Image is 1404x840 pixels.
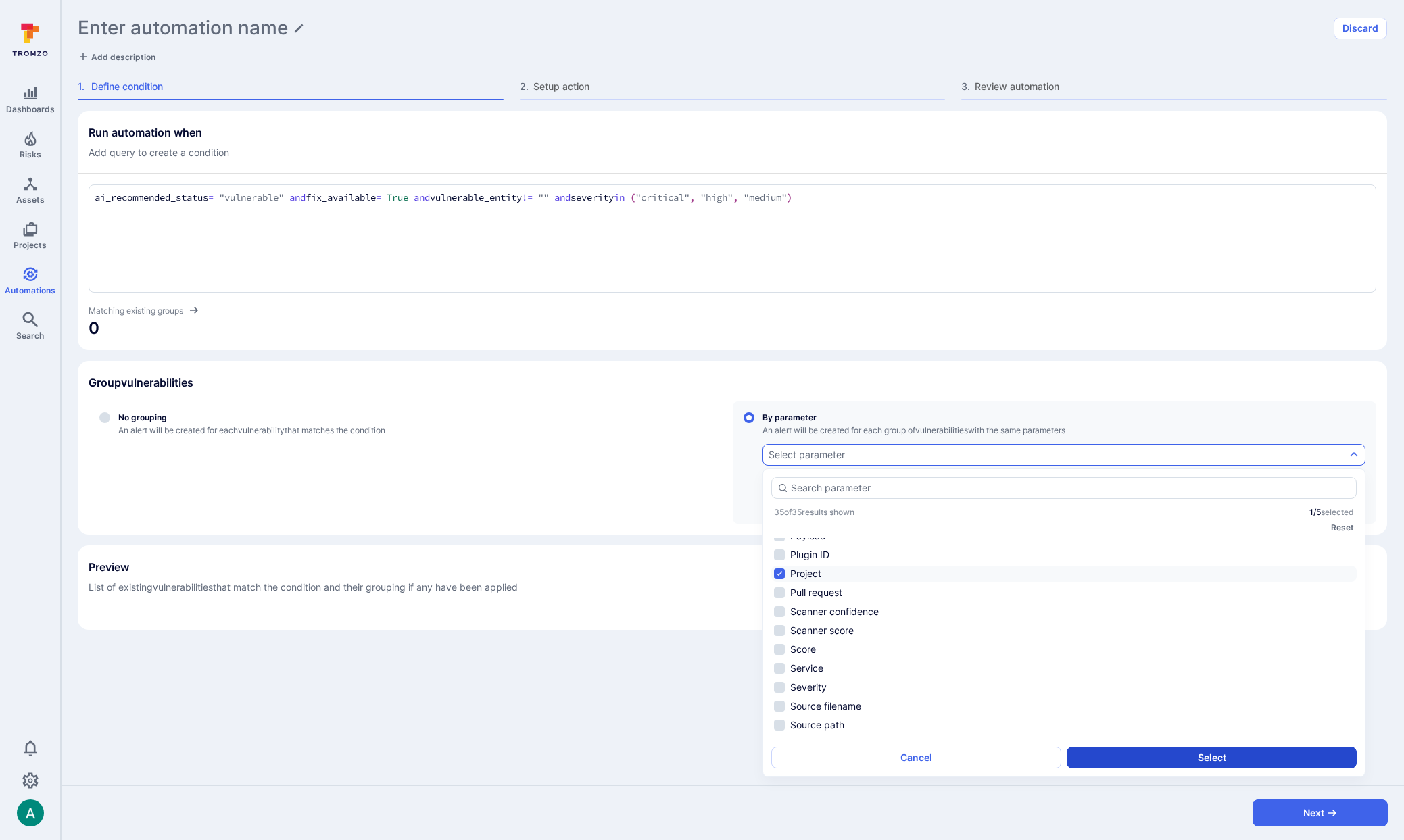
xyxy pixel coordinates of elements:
h1: Enter automation name [78,17,288,39]
span: 1 / 5 [1309,507,1321,517]
button: Expand dropdown [1349,449,1359,460]
div: grouping parameters [762,444,1365,466]
img: ACg8ocLSa5mPYBaXNx3eFu_EmspyJX0laNWN7cXOFirfQ7srZveEpg=s96-c [17,799,44,826]
p: selected [1309,507,1354,517]
span: An alert will be created for each vulnerability that matches the condition [118,425,385,436]
span: 1 . [78,80,89,93]
span: Setup action [533,80,946,93]
p: 35 of 35 results shown [774,507,854,517]
div: Arjan Dehar [17,799,44,826]
span: Review automation [975,80,1387,93]
button: Next [1253,799,1388,826]
li: Scanner confidence [771,603,1357,620]
span: No grouping [118,412,385,422]
input: Search parameter [791,481,1351,495]
span: Assets [16,195,45,205]
button: Cancel [771,747,1061,768]
li: Pull request [771,585,1357,601]
span: Add description [91,52,155,62]
span: An alert will be created for each group of vulnerabilities with the same parameters [762,425,1365,436]
h2: Preview [89,560,518,574]
textarea: Add condition [95,191,1370,205]
li: Service [771,660,1357,676]
li: Scanner score [771,622,1357,639]
span: Define condition [91,80,504,93]
span: Matching existing groups [89,305,183,316]
button: By parameterAn alert will be created for each group ofvulnerabilitieswith the same parametersgrou... [769,449,1346,460]
button: Edit title [293,23,304,34]
li: Score [771,641,1357,658]
span: By parameter [762,412,1365,422]
span: Dashboards [6,104,55,114]
h2: Group vulnerabilities [89,376,193,389]
span: Matching counter [89,318,1376,339]
button: Reset [1331,522,1354,533]
li: Source path [771,717,1357,733]
button: Add description [78,50,155,64]
li: Plugin ID [771,547,1357,563]
div: Select parameter [769,449,845,460]
span: Risks [20,149,41,159]
span: 2 . [520,80,531,93]
span: Automations [5,285,55,295]
div: define_group_by [89,401,1376,524]
li: Severity [771,679,1357,695]
button: Select [1067,747,1357,768]
h2: Run automation when [89,126,229,139]
span: Projects [14,240,47,250]
li: Steps to reproduce [771,736,1357,752]
div: autocomplete options [771,477,1357,768]
li: Source filename [771,698,1357,714]
li: Project [771,566,1357,582]
span: 3 . [961,80,972,93]
span: Add query to create a condition [89,146,229,159]
button: Discard [1334,18,1387,39]
span: List of existing vulnerabilities that match the condition and their grouping if any have been app... [89,580,518,594]
span: Search [16,330,44,341]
